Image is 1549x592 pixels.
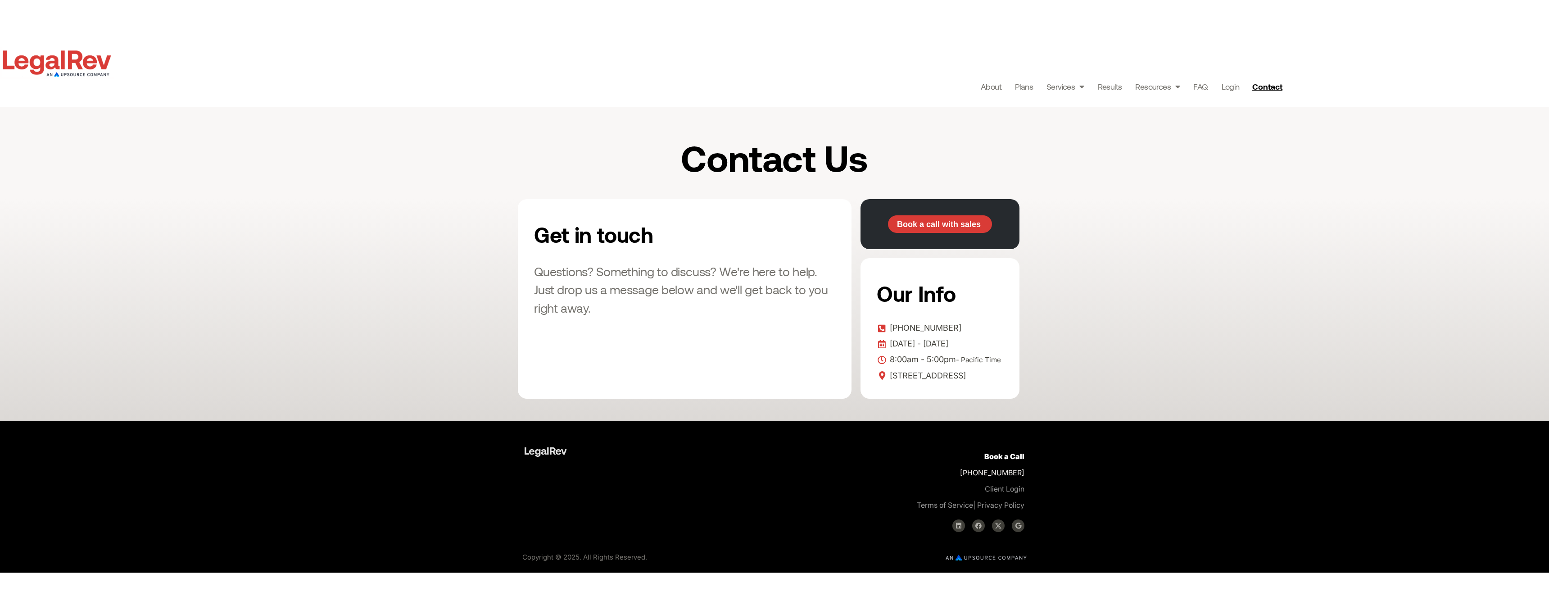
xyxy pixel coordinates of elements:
[981,80,1001,93] a: About
[888,353,1001,367] span: 8:00am - 5:00pm
[981,80,1240,93] nav: Menu
[595,139,954,177] h1: Contact Us
[1046,80,1084,93] a: Services
[522,553,647,561] span: Copyright © 2025. All Rights Reserved.
[877,321,1003,335] a: [PHONE_NUMBER]
[897,220,981,228] span: Book a call with sales
[1252,82,1282,91] span: Contact
[888,215,992,233] a: Book a call with sales
[956,355,1001,364] span: - Pacific Time
[888,369,966,383] span: [STREET_ADDRESS]
[1098,80,1122,93] a: Results
[534,262,835,317] h3: Questions? Something to discuss? We're here to help. Just drop us a message below and we'll get b...
[1135,80,1180,93] a: Resources
[917,501,973,510] a: Terms of Service
[877,274,1001,312] h2: Our Info
[888,337,948,351] span: [DATE] - [DATE]
[1015,80,1033,93] a: Plans
[977,501,1024,510] a: Privacy Policy
[534,215,745,253] h2: Get in touch
[985,484,1024,493] a: Client Login
[1249,79,1288,94] a: Contact
[888,321,961,335] span: [PHONE_NUMBER]
[1193,80,1208,93] a: FAQ
[1222,80,1240,93] a: Login
[786,448,1024,513] p: [PHONE_NUMBER]
[984,452,1024,461] a: Book a Call
[917,501,975,510] span: |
